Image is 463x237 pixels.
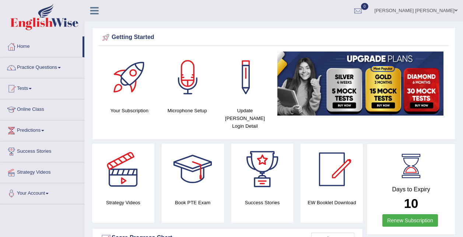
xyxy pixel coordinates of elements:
a: Practice Questions [0,57,84,76]
b: 10 [404,196,418,211]
span: 0 [361,3,368,10]
a: Tests [0,78,84,97]
a: Online Class [0,99,84,118]
a: Your Account [0,183,84,202]
a: Success Stories [0,141,84,160]
h4: EW Booklet Download [301,199,363,206]
h4: Success Stories [231,199,294,206]
h4: Days to Expiry [375,186,447,193]
h4: Update [PERSON_NAME] Login Detail [220,107,270,130]
a: Renew Subscription [382,214,438,227]
a: Strategy Videos [0,162,84,181]
h4: Book PTE Exam [162,199,224,206]
a: Predictions [0,120,84,139]
div: Getting Started [101,32,447,43]
h4: Microphone Setup [162,107,213,114]
h4: Strategy Videos [92,199,154,206]
a: Home [0,36,83,55]
img: small5.jpg [277,52,443,116]
h4: Your Subscription [104,107,155,114]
